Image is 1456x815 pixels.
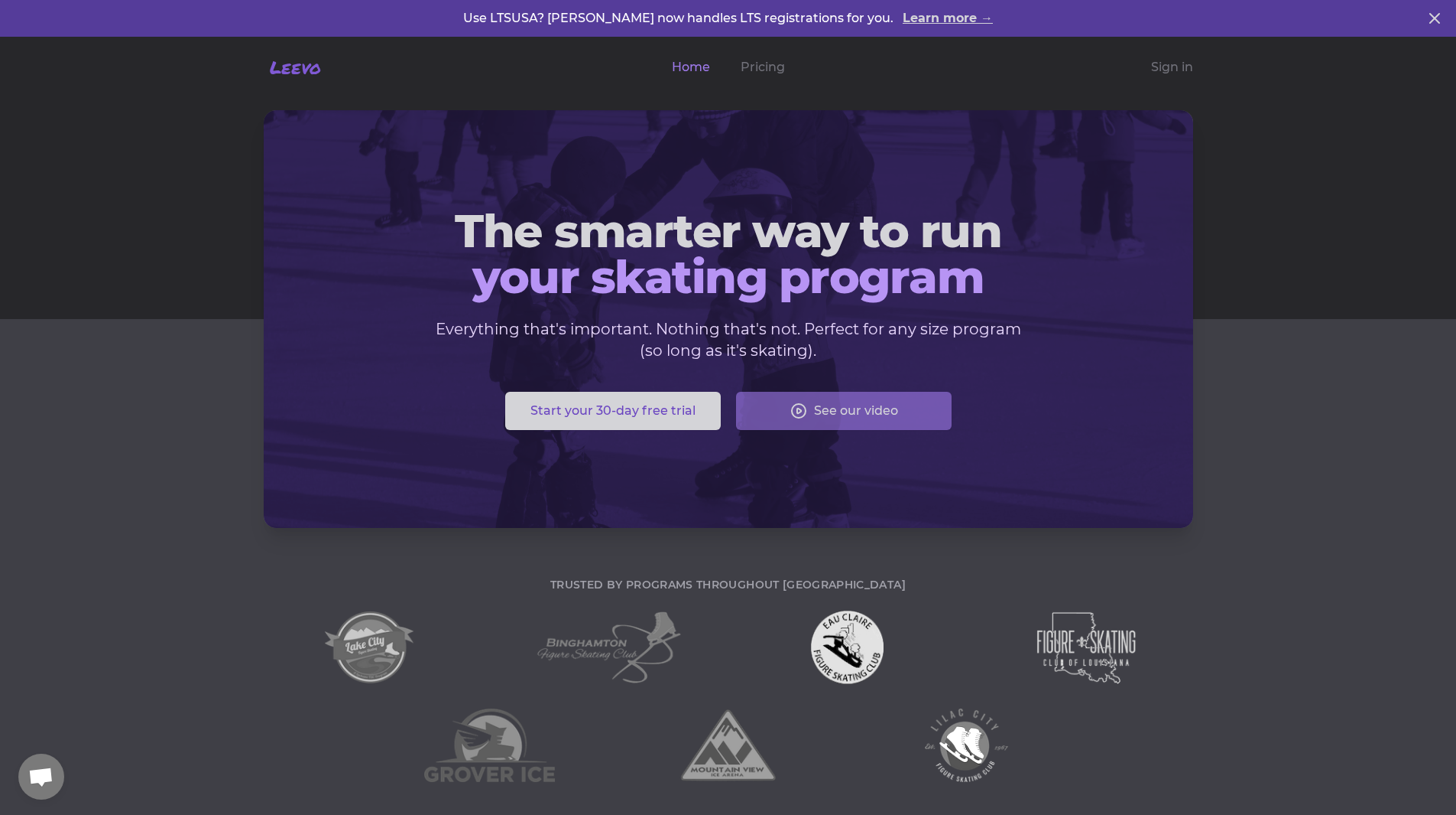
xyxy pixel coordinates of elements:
button: See our video [736,392,952,430]
img: Grover Ice [679,709,777,782]
span: See our video [814,402,898,420]
img: Lilac Skate [925,709,1007,782]
p: Everything that's important. Nothing that's not. Perfect for any size program (so long as it's sk... [435,318,1022,361]
p: Trusted by programs throughout [GEOGRAPHIC_DATA] [264,577,1193,592]
span: your skating program [288,254,1169,300]
img: Grover Ice [424,709,555,782]
button: Start your 30-day free trial [505,392,721,430]
a: Learn more [903,9,993,28]
span: The smarter way to run [288,208,1169,254]
span: Use LTSUSA? [PERSON_NAME] now handles LTS registrations for you. [463,11,897,25]
a: Pricing [741,58,785,77]
img: FSC of LA [1035,611,1137,684]
span: → [981,11,993,25]
img: Binghamton FSC [536,611,682,684]
a: Leevo [264,55,321,80]
a: Sign in [1151,58,1193,77]
img: Lake City [325,611,416,684]
a: Home [672,58,710,77]
a: Ouvrir le chat [18,754,64,800]
img: Eau Claire FSC [811,611,884,684]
